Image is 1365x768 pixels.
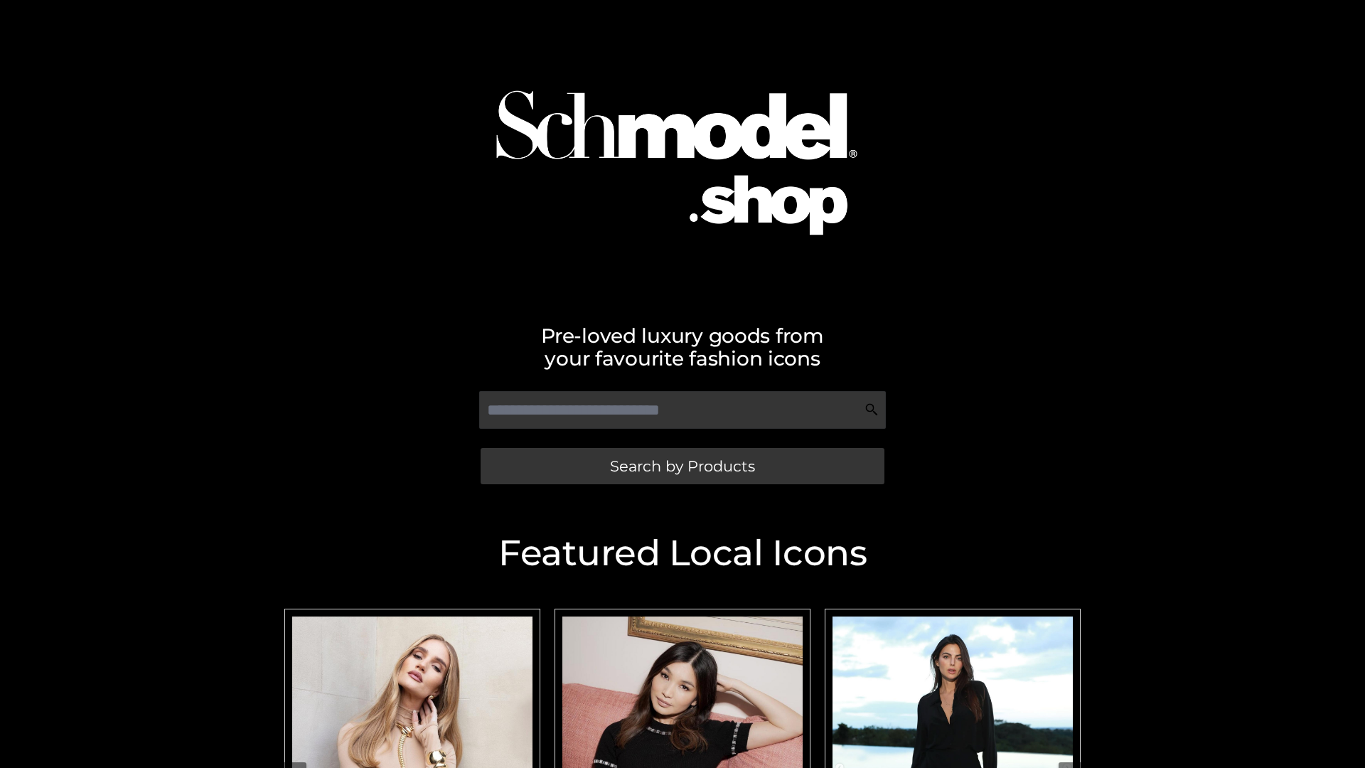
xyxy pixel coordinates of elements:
h2: Pre-loved luxury goods from your favourite fashion icons [277,324,1088,370]
a: Search by Products [481,448,884,484]
span: Search by Products [610,459,755,474]
img: Search Icon [864,402,879,417]
h2: Featured Local Icons​ [277,535,1088,571]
